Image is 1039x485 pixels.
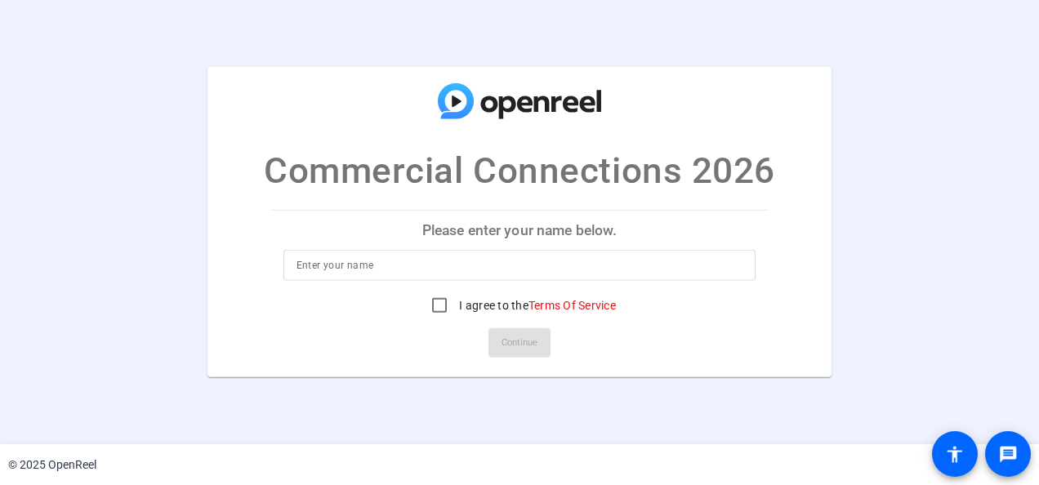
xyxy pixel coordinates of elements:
[264,144,775,198] p: Commercial Connections 2026
[945,444,965,464] mat-icon: accessibility
[438,83,601,119] img: company-logo
[297,256,743,275] input: Enter your name
[528,299,616,312] a: Terms Of Service
[8,456,96,474] div: © 2025 OpenReel
[456,297,616,314] label: I agree to the
[998,444,1018,464] mat-icon: message
[270,211,769,250] p: Please enter your name below.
